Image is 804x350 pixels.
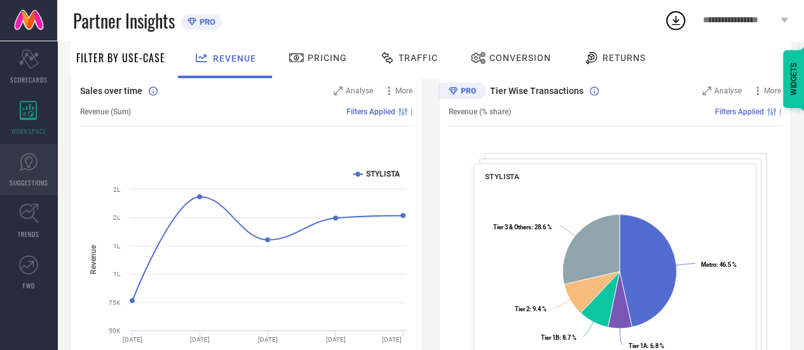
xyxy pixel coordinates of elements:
[628,342,647,349] tspan: Tier 1A
[399,53,438,63] span: Traffic
[23,281,35,290] span: FWD
[541,334,576,341] text: : 8.7 %
[80,86,142,96] span: Sales over time
[715,107,764,116] span: Filters Applied
[700,261,736,268] text: : 46.5 %
[439,83,486,102] div: Premium
[113,271,121,278] text: 1L
[89,245,98,274] tspan: Revenue
[603,53,646,63] span: Returns
[113,186,121,193] text: 2L
[10,178,48,187] span: SUGGESTIONS
[76,50,165,65] span: Filter By Use-Case
[366,170,400,178] text: STYLISTA
[664,9,687,32] div: Open download list
[490,86,583,96] span: Tier Wise Transactions
[190,336,210,343] text: [DATE]
[113,214,121,221] text: 2L
[541,334,559,341] tspan: Tier 1B
[10,75,48,84] span: SCORECARDS
[123,336,142,343] text: [DATE]
[346,86,373,95] span: Analyse
[109,327,121,334] text: 50K
[489,53,551,63] span: Conversion
[109,299,121,306] text: 75K
[702,86,711,95] svg: Zoom
[196,17,215,27] span: PRO
[700,261,716,268] tspan: Metro
[11,126,46,136] span: WORKSPACE
[80,107,131,116] span: Revenue (Sum)
[628,342,664,349] text: : 6.8 %
[515,306,547,313] text: : 9.4 %
[395,86,412,95] span: More
[18,229,39,239] span: TRENDS
[382,336,402,343] text: [DATE]
[493,223,531,230] tspan: Tier 3 & Others
[308,53,347,63] span: Pricing
[73,8,175,34] span: Partner Insights
[326,336,346,343] text: [DATE]
[449,107,511,116] span: Revenue (% share)
[346,107,395,116] span: Filters Applied
[334,86,343,95] svg: Zoom
[258,336,278,343] text: [DATE]
[113,243,121,250] text: 1L
[213,53,256,64] span: Revenue
[411,107,412,116] span: |
[779,107,781,116] span: |
[485,172,519,181] span: STYLISTA
[493,223,552,230] text: : 28.6 %
[515,306,529,313] tspan: Tier 2
[764,86,781,95] span: More
[714,86,742,95] span: Analyse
